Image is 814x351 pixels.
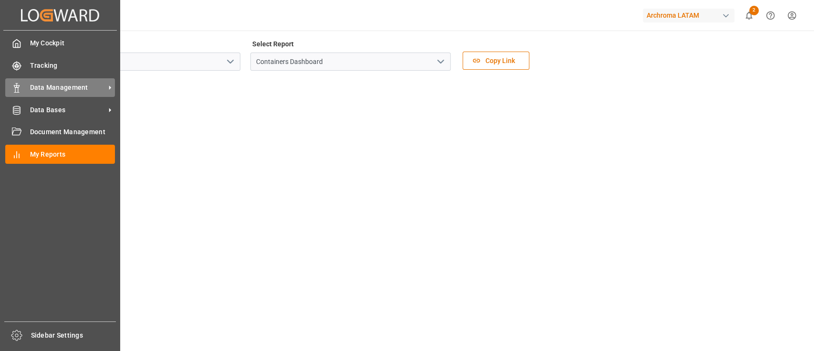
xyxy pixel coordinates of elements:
[749,6,759,15] span: 2
[31,330,116,340] span: Sidebar Settings
[643,6,738,24] button: Archroma LATAM
[30,61,115,71] span: Tracking
[5,34,115,53] a: My Cockpit
[5,145,115,163] a: My Reports
[481,56,520,66] span: Copy Link
[433,54,447,69] button: open menu
[250,53,451,71] input: Type to search/select
[30,38,115,48] span: My Cockpit
[40,53,240,71] input: Type to search/select
[760,5,781,26] button: Help Center
[5,56,115,74] a: Tracking
[30,83,105,93] span: Data Management
[738,5,760,26] button: show 2 new notifications
[30,149,115,160] span: My Reports
[30,105,105,115] span: Data Bases
[643,9,734,22] div: Archroma LATAM
[463,52,529,70] button: Copy Link
[223,54,237,69] button: open menu
[250,37,295,51] label: Select Report
[30,127,115,137] span: Document Management
[5,123,115,141] a: Document Management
